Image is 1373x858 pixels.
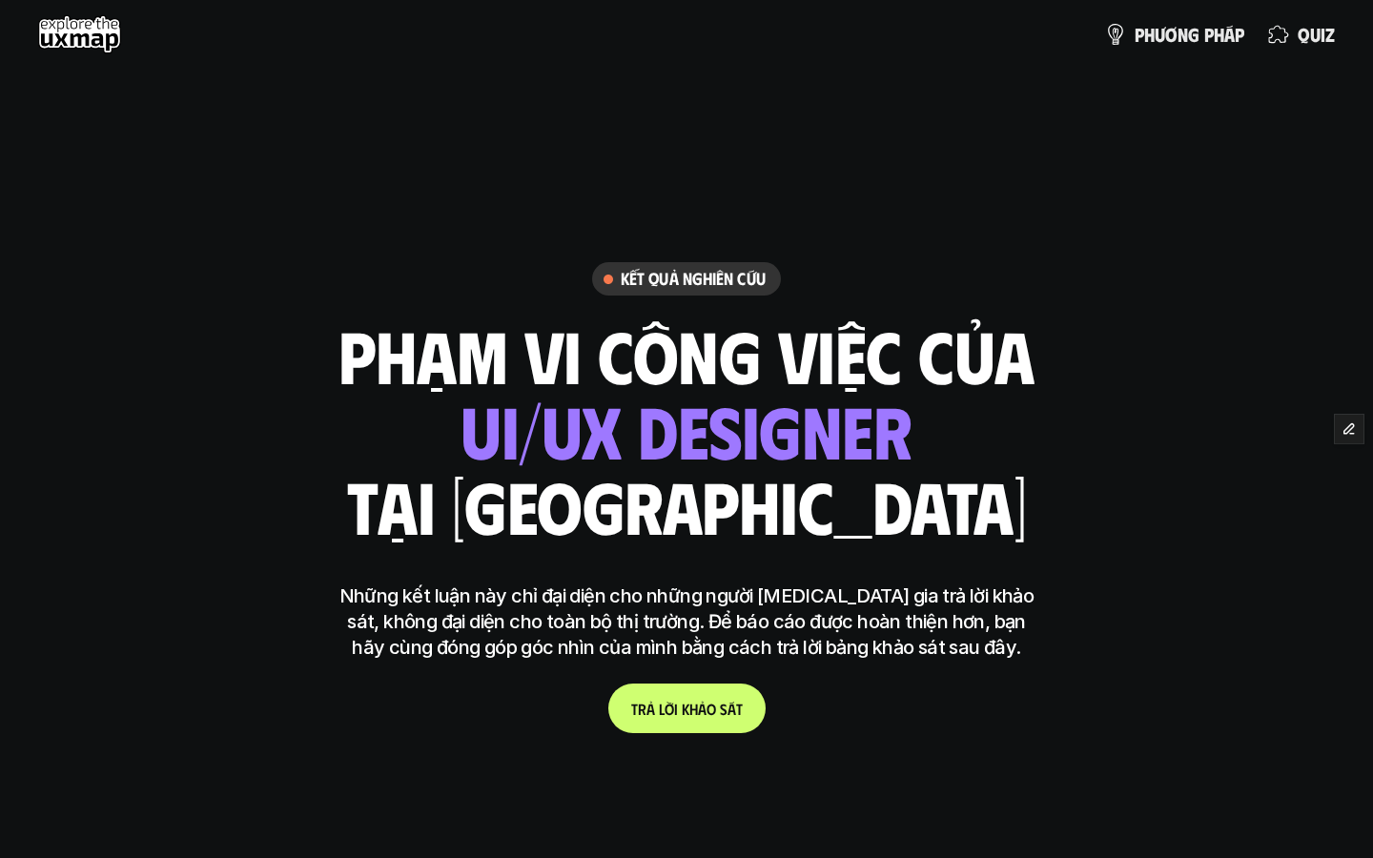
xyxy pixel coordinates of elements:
[727,700,736,718] span: á
[1204,24,1214,45] span: p
[638,700,646,718] span: r
[689,700,698,718] span: h
[329,583,1044,661] p: Những kết luận này chỉ đại diện cho những người [MEDICAL_DATA] gia trả lời khảo sát, không đại di...
[1325,24,1335,45] span: z
[674,700,678,718] span: i
[720,700,727,718] span: s
[736,700,743,718] span: t
[707,700,716,718] span: o
[646,700,655,718] span: ả
[1298,24,1310,45] span: q
[621,268,766,290] h6: Kết quả nghiên cứu
[631,700,638,718] span: T
[1104,15,1244,53] a: phươngpháp
[698,700,707,718] span: ả
[665,700,674,718] span: ờ
[1144,24,1155,45] span: h
[1178,24,1188,45] span: n
[1321,24,1325,45] span: i
[1155,24,1165,45] span: ư
[659,700,665,718] span: l
[608,684,766,733] a: Trảlờikhảosát
[1335,415,1363,443] button: Edit Framer Content
[347,465,1027,545] h1: tại [GEOGRAPHIC_DATA]
[1188,24,1199,45] span: g
[1214,24,1224,45] span: h
[1165,24,1178,45] span: ơ
[682,700,689,718] span: k
[1224,24,1235,45] span: á
[1310,24,1321,45] span: u
[1135,24,1144,45] span: p
[1235,24,1244,45] span: p
[338,315,1035,395] h1: phạm vi công việc của
[1267,15,1335,53] a: quiz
